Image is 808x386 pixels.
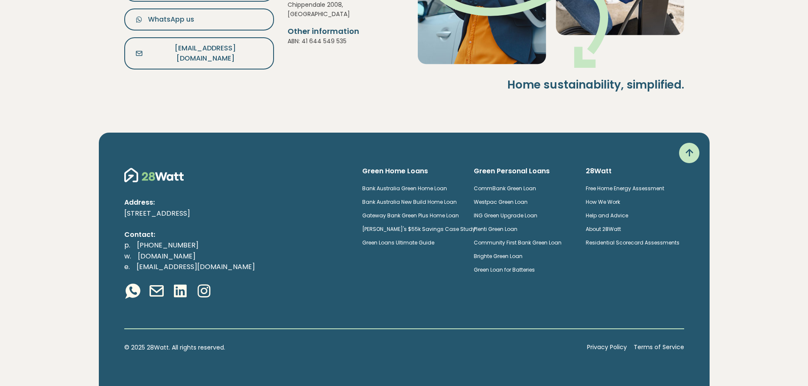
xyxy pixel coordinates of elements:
[124,8,274,31] button: WhatsApp us
[148,14,194,25] span: WhatsApp us
[474,167,572,176] h6: Green Personal Loans
[586,212,628,219] a: Help and Advice
[148,43,263,64] span: [EMAIL_ADDRESS][DOMAIN_NAME]
[586,225,621,233] a: About 28Watt
[586,185,664,192] a: Free Home Energy Assessment
[148,283,165,301] a: Email
[474,253,523,260] a: Brighte Green Loan
[362,212,459,219] a: Gateway Bank Green Plus Home Loan
[288,26,391,36] h5: Other information
[474,225,517,233] a: Plenti Green Loan
[124,197,349,208] p: Address:
[130,240,205,250] a: [PHONE_NUMBER]
[124,229,349,240] p: Contact:
[474,239,562,246] a: Community First Bank Green Loan
[766,345,808,386] iframe: Chat Widget
[634,343,684,352] a: Terms of Service
[362,239,434,246] a: Green Loans Ultimate Guide
[288,36,391,46] p: ABN: 41 644 549 535
[474,198,528,205] a: Westpac Green Loan
[124,283,141,301] a: Whatsapp
[474,185,536,192] a: CommBank Green Loan
[124,167,184,183] img: 28Watt
[362,198,457,205] a: Bank Australia New Build Home Loan
[586,198,620,205] a: How We Work
[362,185,447,192] a: Bank Australia Green Home Loan
[172,283,189,301] a: Linkedin
[124,37,274,69] button: [EMAIL_ADDRESS][DOMAIN_NAME]
[418,78,684,92] h4: Home sustainability, simplified.
[131,251,202,261] a: [DOMAIN_NAME]
[362,167,461,176] h6: Green Home Loans
[124,251,131,261] span: w.
[124,208,349,219] p: [STREET_ADDRESS]
[586,239,679,246] a: Residential Scorecard Assessments
[362,225,475,233] a: [PERSON_NAME]'s $55k Savings Case Study
[586,167,684,176] h6: 28Watt
[130,262,262,272] a: [EMAIL_ADDRESS][DOMAIN_NAME]
[124,240,130,250] span: p.
[474,212,537,219] a: ING Green Upgrade Loan
[587,343,627,352] a: Privacy Policy
[124,262,130,272] span: e.
[474,266,535,273] a: Green Loan for Batteries
[196,283,212,301] a: Instagram
[124,343,580,352] p: © 2025 28Watt. All rights reserved.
